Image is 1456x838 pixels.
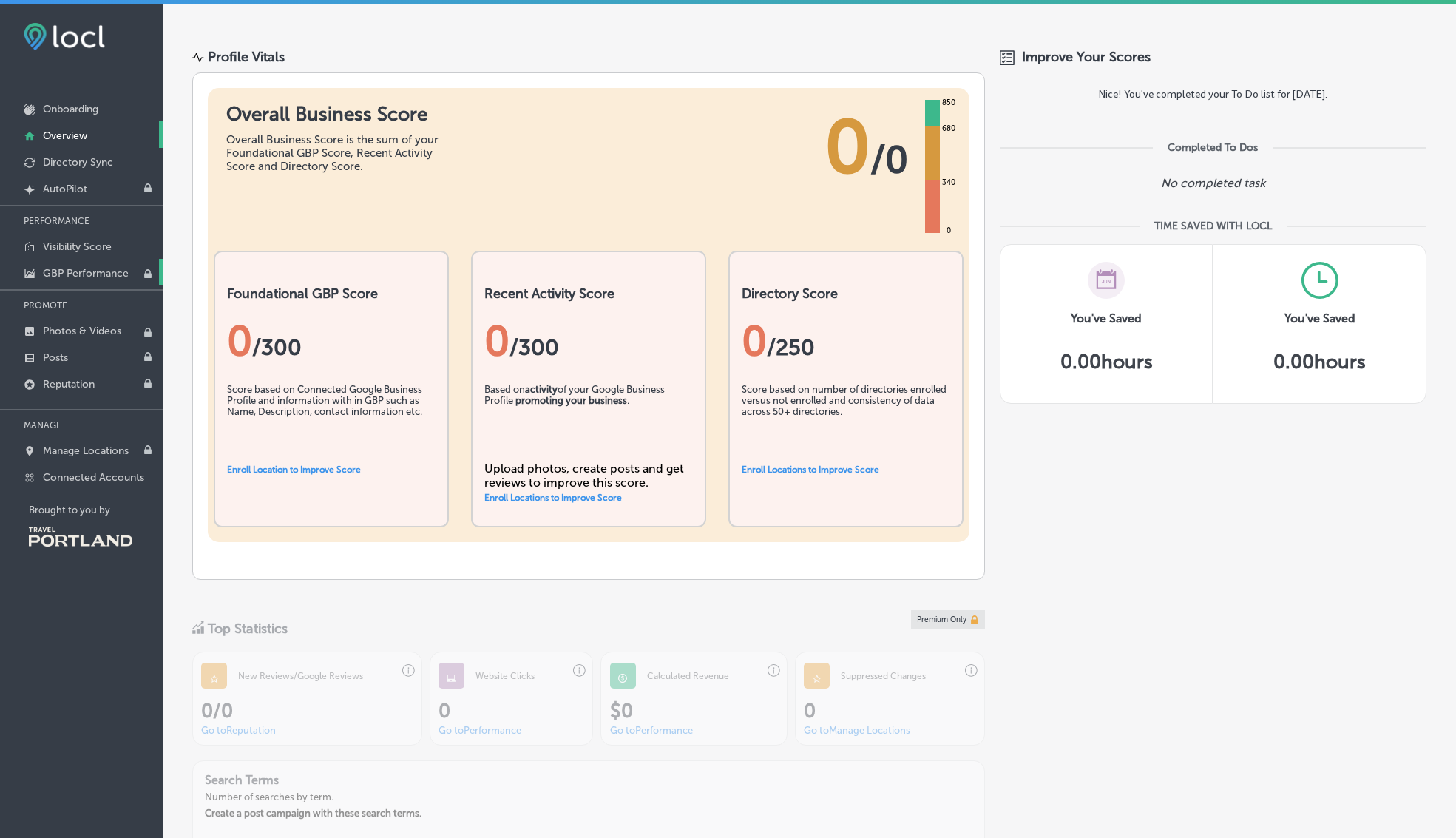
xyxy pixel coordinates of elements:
div: Overall Business Score is the sum of your Foundational GBP Score, Recent Activity Score and Direc... [226,133,448,173]
h2: Directory Score [742,285,950,302]
a: Enroll Locations to Improve Score [484,493,622,503]
div: 0 [742,317,950,365]
p: Visibility Score [43,240,112,253]
div: Score based on Connected Google Business Profile and information with in GBP such as Name, Descri... [227,384,436,458]
div: 0 [227,317,436,365]
a: Enroll Locations to Improve Score [742,464,879,475]
p: AutoPilot [43,183,87,195]
p: GBP Performance [43,267,129,280]
p: Directory Sync [43,156,113,169]
div: Profile Vitals [208,49,285,65]
p: Onboarding [43,103,98,115]
div: 0 [484,317,693,365]
img: Travel Portland [29,527,132,547]
b: activity [525,384,558,395]
a: Enroll Location to Improve Score [227,464,361,475]
h2: Foundational GBP Score [227,285,436,302]
span: / 0 [870,138,908,182]
h2: Recent Activity Score [484,285,693,302]
span: /250 [767,334,815,361]
div: Based on of your Google Business Profile . [484,384,693,458]
div: 340 [939,177,958,189]
span: /300 [509,334,559,361]
div: TIME SAVED WITH LOCL [1154,220,1272,232]
p: Photos & Videos [43,325,121,337]
div: 850 [939,97,958,109]
h5: 0.00 hours [1060,351,1153,374]
div: 0 [944,225,954,237]
p: Reputation [43,378,95,391]
div: Score based on number of directories enrolled versus not enrolled and consistency of data across ... [742,384,950,458]
p: Posts [43,351,68,364]
span: / 300 [252,334,302,361]
h5: 0.00 hours [1273,351,1366,374]
p: Manage Locations [43,445,129,457]
p: Connected Accounts [43,471,144,484]
p: Overview [43,129,87,142]
span: Improve Your Scores [1022,49,1151,65]
div: Completed To Dos [1168,141,1258,154]
span: 0 [824,103,870,192]
h1: Overall Business Score [226,103,448,126]
b: promoting your business [515,395,627,406]
h3: You've Saved [1284,311,1355,325]
div: 680 [939,123,958,135]
h3: You've Saved [1071,311,1142,325]
p: No completed task [1161,176,1265,190]
label: Nice! You've completed your To Do list for [DATE]. [1000,87,1426,101]
img: fda3e92497d09a02dc62c9cd864e3231.png [24,23,105,50]
p: Brought to you by [29,504,163,516]
div: Upload photos, create posts and get reviews to improve this score. [484,462,693,490]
